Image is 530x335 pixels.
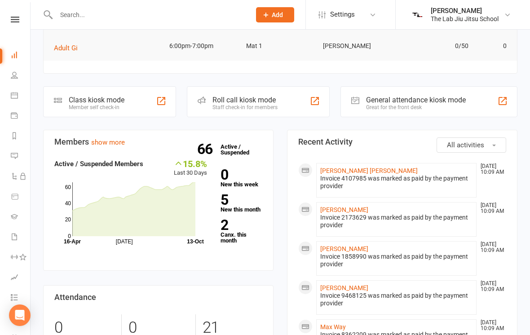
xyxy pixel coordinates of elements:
span: Add [272,11,283,18]
button: Add [256,7,294,22]
div: [PERSON_NAME] [431,7,499,15]
td: Mat 1 [242,35,319,57]
div: Great for the front desk [366,104,466,110]
strong: 66 [197,142,216,156]
h3: Recent Activity [298,137,506,146]
a: 2Canx. this month [221,218,262,243]
h3: Attendance [54,293,262,302]
div: Invoice 2173629 was marked as paid by the payment provider [320,214,473,229]
td: 0 [473,35,511,57]
a: Payments [11,106,31,127]
div: General attendance kiosk mode [366,96,466,104]
a: [PERSON_NAME] [320,284,368,291]
div: The Lab Jiu Jitsu School [431,15,499,23]
a: show more [91,138,125,146]
strong: 5 [221,193,259,207]
strong: 2 [221,218,259,232]
a: [PERSON_NAME] [320,206,368,213]
input: Search... [53,9,244,21]
span: Adult Gi [54,44,78,52]
time: [DATE] 10:09 AM [476,242,506,253]
img: thumb_image1727872028.png [408,6,426,24]
a: 66Active / Suspended [216,137,256,162]
a: [PERSON_NAME] [320,245,368,252]
h3: Members [54,137,262,146]
div: Invoice 1858990 was marked as paid by the payment provider [320,253,473,268]
span: All activities [447,141,484,149]
div: Last 30 Days [174,159,207,178]
td: 6:00pm-7:00pm [165,35,242,57]
a: Dashboard [11,46,31,66]
td: 0/50 [396,35,473,57]
time: [DATE] 10:09 AM [476,203,506,214]
a: Assessments [11,268,31,288]
a: People [11,66,31,86]
time: [DATE] 10:09 AM [476,281,506,292]
div: Class kiosk mode [69,96,124,104]
strong: 0 [221,168,259,181]
div: Invoice 4107985 was marked as paid by the payment provider [320,175,473,190]
a: Product Sales [11,187,31,207]
div: Invoice 9468125 was marked as paid by the payment provider [320,292,473,307]
a: 0New this week [221,168,262,187]
a: Calendar [11,86,31,106]
time: [DATE] 10:09 AM [476,320,506,331]
strong: Active / Suspended Members [54,160,143,168]
a: [PERSON_NAME] [PERSON_NAME] [320,167,418,174]
button: Adult Gi [54,43,84,53]
button: All activities [437,137,506,153]
div: 15.8% [174,159,207,168]
a: Max Way [320,323,346,331]
div: Roll call kiosk mode [212,96,278,104]
time: [DATE] 10:09 AM [476,163,506,175]
div: Member self check-in [69,104,124,110]
span: Settings [330,4,355,25]
div: Open Intercom Messenger [9,304,31,326]
a: 5New this month [221,193,262,212]
a: Reports [11,127,31,147]
div: Staff check-in for members [212,104,278,110]
td: [PERSON_NAME] [319,35,396,57]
